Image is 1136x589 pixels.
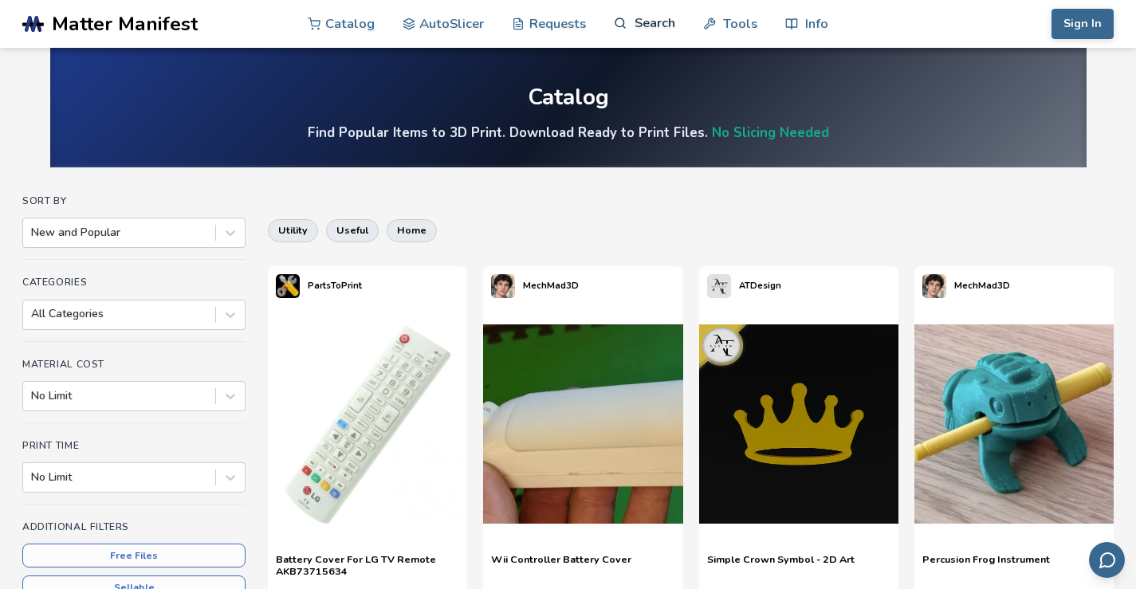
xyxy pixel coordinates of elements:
div: Catalog [528,85,609,110]
h4: Material Cost [22,359,246,370]
button: Send feedback via email [1089,542,1125,578]
a: Battery Cover For LG TV Remote AKB73715634 [276,553,459,577]
a: PartsToPrint's profilePartsToPrint [268,266,370,306]
button: Sign In [1051,9,1114,39]
img: MechMad3D's profile [922,274,946,298]
h4: Sort By [22,195,246,206]
h4: Categories [22,277,246,288]
h4: Find Popular Items to 3D Print. Download Ready to Print Files. [308,124,829,142]
a: Wii Controller Battery Cover [491,553,631,577]
p: MechMad3D [954,277,1010,294]
img: ATDesign's profile [707,274,731,298]
a: ATDesign's profileATDesign [699,266,789,306]
input: No Limit [31,471,34,484]
button: utility [268,219,318,241]
p: MechMad3D [523,277,579,294]
p: ATDesign [739,277,781,294]
img: PartsToPrint's profile [276,274,300,298]
p: PartsToPrint [308,277,362,294]
span: Matter Manifest [52,13,198,35]
h4: Print Time [22,440,246,451]
input: All Categories [31,308,34,320]
a: MechMad3D's profileMechMad3D [483,266,587,306]
button: Free Files [22,544,246,567]
a: MechMad3D's profileMechMad3D [914,266,1018,306]
button: useful [326,219,379,241]
button: home [387,219,437,241]
input: New and Popular [31,226,34,239]
a: No Slicing Needed [712,124,829,142]
a: Percusion Frog Instrument [922,553,1050,577]
a: Simple Crown Symbol - 2D Art [707,553,855,577]
input: No Limit [31,390,34,402]
img: MechMad3D's profile [491,274,515,298]
h4: Additional Filters [22,521,246,532]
